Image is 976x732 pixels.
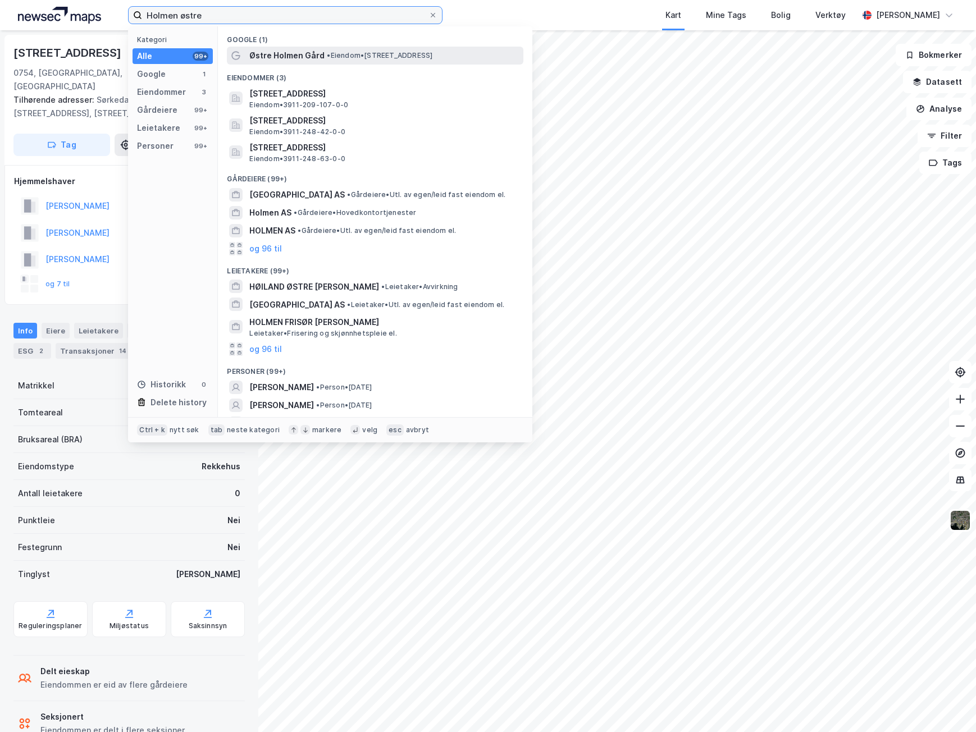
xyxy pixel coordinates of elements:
div: 0 [199,380,208,389]
div: Sørkedalsveien 266d, [STREET_ADDRESS], [STREET_ADDRESS] [13,93,236,120]
button: og 96 til [249,342,282,356]
div: 1 [199,70,208,79]
div: Google [137,67,166,81]
div: Rekkehus [202,460,240,473]
div: Saksinnsyn [189,621,227,630]
img: 9k= [950,510,971,531]
div: 99+ [193,141,208,150]
div: [PERSON_NAME] [176,568,240,581]
span: HOLMEN AS [249,224,295,237]
span: Eiendom • 3911-209-107-0-0 [249,100,348,109]
div: markere [312,426,341,434]
span: [STREET_ADDRESS] [249,114,519,127]
div: Eiendommer [137,85,186,99]
div: Festegrunn [18,541,62,554]
div: 2 [35,345,47,356]
span: • [294,208,297,217]
span: [PERSON_NAME] [249,381,314,394]
button: og 96 til [249,242,282,255]
div: Eiendommen er eid av flere gårdeiere [40,678,188,692]
div: Personer [137,139,174,153]
div: Reguleringsplaner [19,621,82,630]
span: Leietaker • Frisering og skjønnhetspleie el. [249,329,396,338]
span: [STREET_ADDRESS] [249,141,519,154]
div: esc [386,424,404,436]
div: Matrikkel [18,379,54,392]
iframe: Chat Widget [920,678,976,732]
div: 99+ [193,52,208,61]
span: • [347,190,350,199]
div: Delt eieskap [40,665,188,678]
div: Leietakere [74,323,123,338]
div: Transaksjoner [56,343,133,359]
div: Antall leietakere [18,487,83,500]
div: velg [362,426,377,434]
div: 14 [117,345,129,356]
div: Eiendommer (3) [218,65,532,85]
span: [STREET_ADDRESS] [249,87,519,100]
div: Gårdeiere (99+) [218,166,532,186]
div: Alle [137,49,152,63]
span: • [381,282,385,291]
span: Eiendom • 3911-248-63-0-0 [249,154,345,163]
div: Gårdeiere [137,103,177,117]
div: Eiendomstype [18,460,74,473]
div: Tinglyst [18,568,50,581]
div: Nei [227,541,240,554]
span: Østre Holmen Gård [249,49,325,62]
div: tab [208,424,225,436]
div: Google (1) [218,26,532,47]
div: 99+ [193,106,208,115]
div: Leietakere (99+) [218,258,532,278]
span: Eiendom • [STREET_ADDRESS] [327,51,432,60]
button: Analyse [906,98,972,120]
div: 3 [199,88,208,97]
span: [GEOGRAPHIC_DATA] AS [249,188,345,202]
div: Delete history [150,396,207,409]
div: Nei [227,514,240,527]
span: Person • [DATE] [316,401,372,410]
span: Holmen AS [249,206,291,219]
div: 99+ [193,123,208,132]
span: • [316,383,320,391]
div: Mine Tags [706,8,746,22]
div: 0754, [GEOGRAPHIC_DATA], [GEOGRAPHIC_DATA] [13,66,159,93]
span: Tilhørende adresser: [13,95,97,104]
div: Kategori [137,35,213,44]
div: Bolig [771,8,791,22]
span: Gårdeiere • Utl. av egen/leid fast eiendom el. [298,226,456,235]
span: • [347,300,350,309]
div: Info [13,323,37,338]
div: Kart [665,8,681,22]
button: Bokmerker [896,44,972,66]
div: Tomteareal [18,406,63,419]
span: • [316,401,320,409]
div: Historikk [137,378,186,391]
div: Datasett [127,323,170,338]
div: ESG [13,343,51,359]
button: Tags [919,152,972,174]
div: Hjemmelshaver [14,175,244,188]
span: Eiendom • 3911-248-42-0-0 [249,127,345,136]
div: Personer (99+) [218,358,532,378]
div: [STREET_ADDRESS] [13,44,124,62]
input: Søk på adresse, matrikkel, gårdeiere, leietakere eller personer [142,7,428,24]
div: Kontrollprogram for chat [920,678,976,732]
span: Gårdeiere • Hovedkontortjenester [294,208,416,217]
span: HOLMEN FRISØR [PERSON_NAME] [249,315,519,329]
div: 0 [235,487,240,500]
div: Eiere [42,323,70,338]
span: Leietaker • Utl. av egen/leid fast eiendom el. [347,300,504,309]
div: Punktleie [18,514,55,527]
button: Tag [13,134,110,156]
span: Leietaker • Avvirkning [381,282,458,291]
span: Gårdeiere • Utl. av egen/leid fast eiendom el. [347,190,505,199]
div: Verktøy [815,8,846,22]
div: Miljøstatus [110,621,149,630]
span: [GEOGRAPHIC_DATA] AS [249,298,345,312]
div: Seksjonert [40,710,185,724]
div: [PERSON_NAME] [876,8,940,22]
span: Person • [DATE] [316,383,372,392]
button: Datasett [903,71,972,93]
div: neste kategori [227,426,280,434]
